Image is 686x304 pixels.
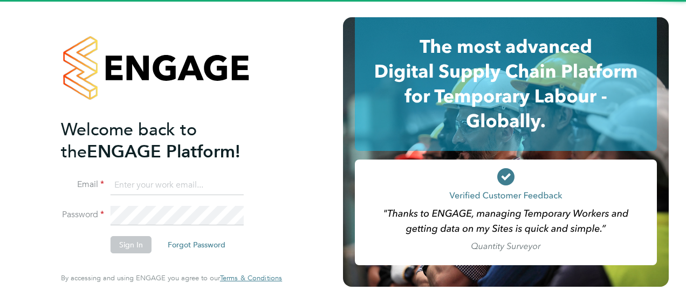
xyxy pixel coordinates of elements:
label: Password [61,209,104,220]
span: Terms & Conditions [220,273,282,282]
h2: ENGAGE Platform! [61,119,271,163]
span: Welcome back to the [61,119,197,162]
span: By accessing and using ENGAGE you agree to our [61,273,282,282]
input: Enter your work email... [111,176,244,195]
a: Terms & Conditions [220,274,282,282]
button: Forgot Password [159,236,234,253]
label: Email [61,179,104,190]
button: Sign In [111,236,152,253]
